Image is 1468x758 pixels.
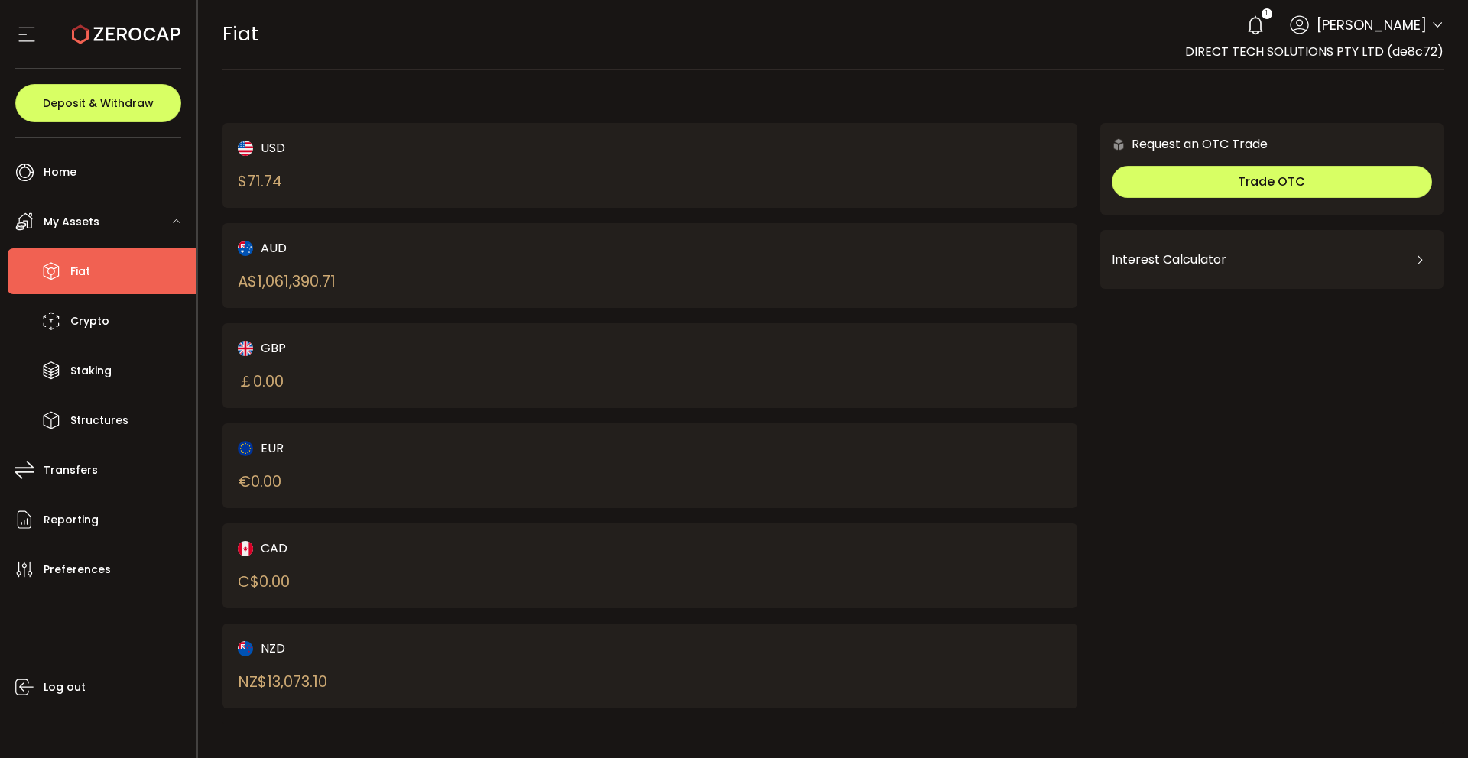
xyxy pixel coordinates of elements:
span: Fiat [222,21,258,47]
div: ￡ 0.00 [238,370,284,393]
span: My Assets [44,211,99,233]
img: nzd_portfolio.svg [238,641,253,656]
img: aud_portfolio.svg [238,241,253,256]
div: NZD [238,639,609,658]
span: Structures [70,410,128,432]
span: Trade OTC [1238,173,1305,190]
span: Crypto [70,310,109,332]
span: DIRECT TECH SOLUTIONS PTY LTD (de8c72) [1185,43,1444,60]
div: EUR [238,439,609,458]
img: cad_portfolio.svg [238,541,253,556]
div: A$ 1,061,390.71 [238,270,336,293]
span: Transfers [44,459,98,481]
span: [PERSON_NAME] [1317,15,1427,35]
div: AUD [238,238,609,258]
div: € 0.00 [238,470,281,493]
div: NZ$ 13,073.10 [238,670,327,693]
span: Deposit & Withdraw [43,98,154,109]
img: gbp_portfolio.svg [238,341,253,356]
div: USD [238,138,609,157]
span: Fiat [70,261,90,283]
div: $ 71.74 [238,170,282,193]
div: C$ 0.00 [238,570,290,593]
span: Log out [44,676,86,698]
span: Preferences [44,559,111,581]
div: Request an OTC Trade [1100,134,1268,154]
img: usd_portfolio.svg [238,141,253,156]
div: CAD [238,539,609,558]
button: Deposit & Withdraw [15,84,181,122]
button: Trade OTC [1112,166,1432,198]
iframe: Chat Widget [1392,685,1468,758]
div: GBP [238,339,609,358]
span: Home [44,161,76,183]
span: Reporting [44,509,99,531]
img: eur_portfolio.svg [238,441,253,456]
span: Staking [70,360,112,382]
span: 1 [1265,8,1268,19]
div: Interest Calculator [1112,241,1432,278]
img: 6nGpN7MZ9FLuBP83NiajKbTRY4UzlzQtBKtCrLLspmCkSvCZHBKvY3NxgQaT5JnOQREvtQ257bXeeSTueZfAPizblJ+Fe8JwA... [1112,138,1125,151]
